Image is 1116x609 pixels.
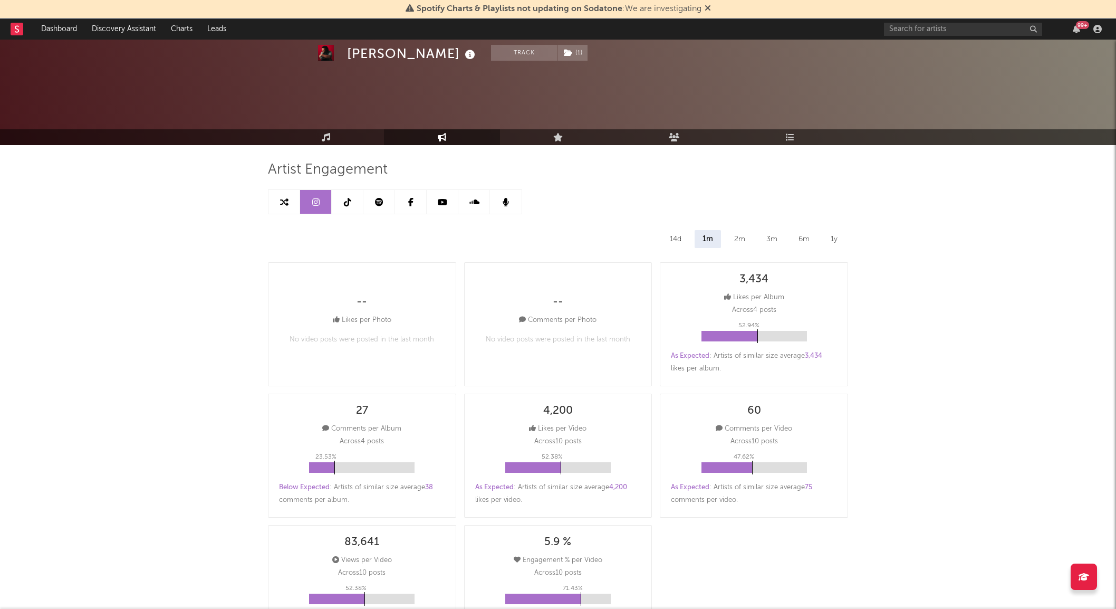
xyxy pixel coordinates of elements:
[1076,21,1089,29] div: 99 +
[332,554,392,567] div: Views per Video
[322,423,401,435] div: Comments per Album
[553,296,563,309] div: --
[747,405,761,417] div: 60
[557,45,588,61] button: (1)
[475,484,514,491] span: As Expected
[268,164,388,176] span: Artist Engagement
[357,296,367,309] div: --
[514,554,602,567] div: Engagement % per Video
[356,405,368,417] div: 27
[544,536,571,549] div: 5.9 %
[333,314,391,327] div: Likes per Photo
[347,45,478,62] div: [PERSON_NAME]
[163,18,200,40] a: Charts
[671,481,837,507] div: : Artists of similar size average comments per video .
[705,5,711,13] span: Dismiss
[340,435,384,448] p: Across 4 posts
[519,314,597,327] div: Comments per Photo
[805,484,812,491] span: 75
[491,45,557,61] button: Track
[758,230,785,248] div: 3m
[730,435,778,448] p: Across 10 posts
[671,350,837,375] div: : Artists of similar size average likes per album .
[200,18,234,40] a: Leads
[425,484,433,491] span: 38
[726,230,753,248] div: 2m
[732,304,776,317] p: Across 4 posts
[417,5,701,13] span: : We are investigating
[563,582,583,595] p: 71.43 %
[486,334,630,346] p: No video posts were posted in the last month
[1073,25,1080,33] button: 99+
[290,334,434,346] p: No video posts were posted in the last month
[791,230,817,248] div: 6m
[609,484,627,491] span: 4,200
[823,230,845,248] div: 1y
[344,536,379,549] div: 83,641
[724,291,784,304] div: Likes per Album
[417,5,622,13] span: Spotify Charts & Playlists not updating on Sodatone
[739,273,768,286] div: 3,434
[534,567,582,579] p: Across 10 posts
[543,405,573,417] div: 4,200
[542,451,563,463] p: 52.38 %
[716,423,792,435] div: Comments per Video
[279,484,330,491] span: Below Expected
[338,567,386,579] p: Across 10 posts
[695,230,721,248] div: 1m
[475,481,641,507] div: : Artists of similar size average likes per video .
[315,451,336,463] p: 23.53 %
[279,481,445,507] div: : Artists of similar size average comments per album .
[805,353,822,359] span: 3,434
[738,319,759,332] p: 52.94 %
[345,582,367,595] p: 52.38 %
[671,484,709,491] span: As Expected
[671,353,709,359] span: As Expected
[34,18,84,40] a: Dashboard
[529,423,586,435] div: Likes per Video
[534,435,582,448] p: Across 10 posts
[734,451,754,463] p: 47.62 %
[84,18,163,40] a: Discovery Assistant
[884,23,1042,36] input: Search for artists
[557,45,588,61] span: ( 1 )
[662,230,689,248] div: 14d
